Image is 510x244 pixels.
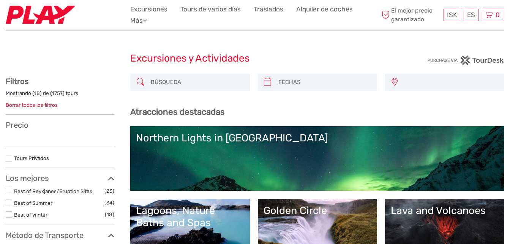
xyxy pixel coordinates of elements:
[136,132,499,185] a: Northern Lights in [GEOGRAPHIC_DATA]
[104,187,114,195] span: (23)
[6,6,75,24] img: Fly Play
[6,120,114,130] h3: Precio
[130,52,380,65] h1: Excursiones y Actividades
[14,212,47,218] a: Best of Winter
[52,90,63,97] label: 1757
[391,204,499,217] div: Lava and Volcanoes
[14,155,49,161] a: Tours Privados
[6,231,114,240] h3: Método de Transporte
[130,15,147,26] a: Más
[380,6,442,23] span: El mejor precio garantizado
[464,9,478,21] div: ES
[104,198,114,207] span: (34)
[130,4,167,15] a: Excursiones
[136,132,499,144] div: Northern Lights in [GEOGRAPHIC_DATA]
[14,188,92,194] a: Best of Reykjanes/Eruption Sites
[180,4,241,15] a: Tours de varios días
[6,77,28,86] strong: Filtros
[130,107,224,117] b: Atracciones destacadas
[254,4,283,15] a: Traslados
[447,11,457,19] span: ISK
[105,210,114,219] span: (18)
[427,55,504,65] img: PurchaseViaTourDesk.png
[264,204,371,217] div: Golden Circle
[296,4,353,15] a: Alquiler de coches
[6,90,114,101] div: Mostrando ( ) de ( ) tours
[14,200,52,206] a: Best of Summer
[6,174,114,183] h3: Los mejores
[6,102,58,108] a: Borrar todos los filtros
[136,204,244,229] div: Lagoons, Nature Baths and Spas
[494,11,501,19] span: 0
[148,76,246,89] input: BÚSQUEDA
[275,76,373,89] input: FECHAS
[34,90,40,97] label: 18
